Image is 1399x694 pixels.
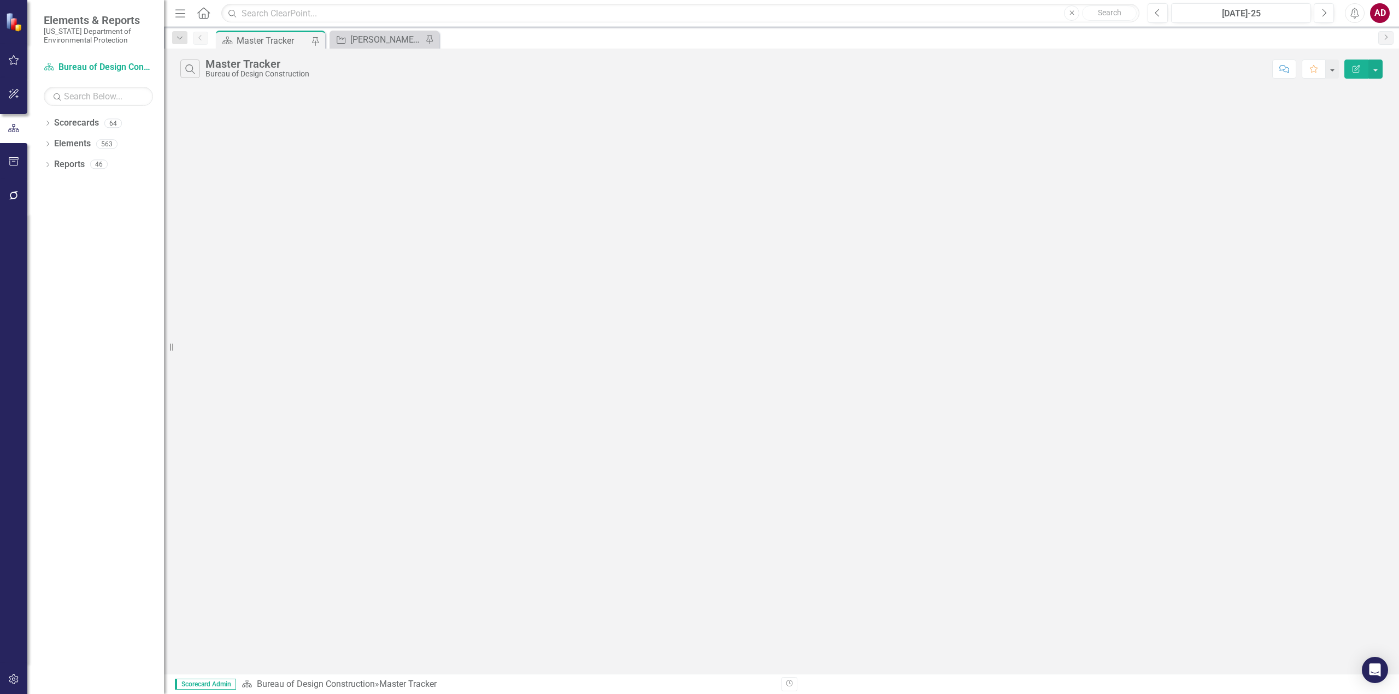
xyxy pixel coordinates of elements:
div: 64 [104,118,122,128]
a: Scorecards [54,117,99,129]
div: Master Tracker [205,58,309,70]
button: AD [1370,3,1390,23]
div: 46 [90,160,108,169]
div: Master Tracker [237,34,309,48]
a: Reports [54,158,85,171]
button: [DATE]-25 [1171,3,1311,23]
span: Scorecard Admin [175,679,236,690]
div: Open Intercom Messenger [1362,657,1388,683]
div: [DATE]-25 [1175,7,1307,20]
div: Master Tracker [379,679,437,689]
span: Elements & Reports [44,14,153,27]
div: Bureau of Design Construction [205,70,309,78]
input: Search Below... [44,87,153,106]
a: Bureau of Design Construction [44,61,153,74]
span: Search [1098,8,1121,17]
a: Bureau of Design Construction [257,679,375,689]
small: [US_STATE] Department of Environmental Protection [44,27,153,45]
input: Search ClearPoint... [221,4,1139,23]
div: [PERSON_NAME]'s Tracker [350,33,422,46]
a: Elements [54,138,91,150]
button: Search [1082,5,1137,21]
div: » [242,678,773,691]
img: ClearPoint Strategy [5,13,25,32]
a: [PERSON_NAME]'s Tracker [332,33,422,46]
div: 563 [96,139,117,149]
